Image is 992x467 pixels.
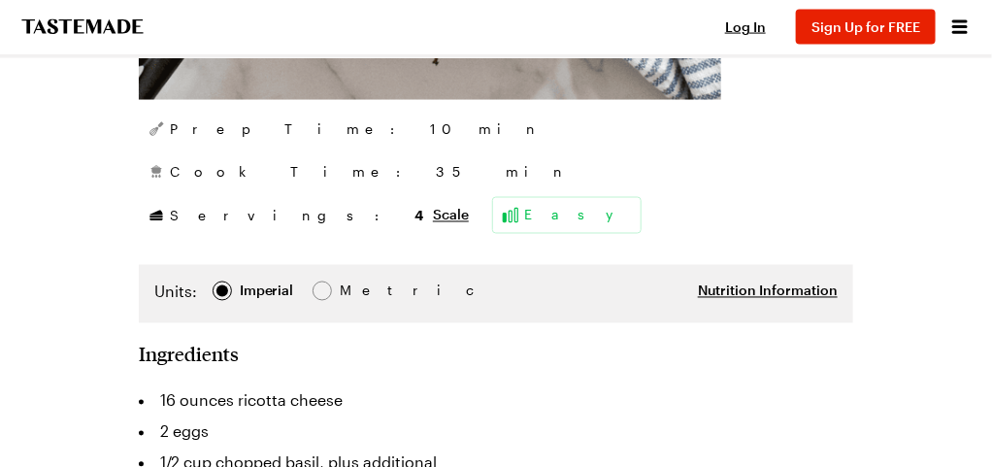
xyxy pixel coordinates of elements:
[19,19,146,35] a: To Tastemade Home Page
[240,281,293,302] div: Imperial
[524,206,633,225] span: Easy
[154,281,197,304] label: Units:
[811,18,920,35] span: Sign Up for FREE
[414,206,423,224] span: 4
[340,281,382,302] span: Metric
[170,162,569,182] span: Cook Time: 35 min
[139,417,853,448] li: 2 eggs
[796,10,936,45] button: Sign Up for FREE
[139,385,853,417] li: 16 ounces ricotta cheese
[139,343,853,366] h2: Ingredients
[170,119,542,139] span: Prep Time: 10 min
[433,206,469,225] button: Scale
[340,281,380,302] div: Metric
[947,15,973,40] button: Open menu
[240,281,295,302] span: Imperial
[707,17,784,37] button: Log In
[698,282,838,301] button: Nutrition Information
[154,281,380,308] div: Imperial Metric
[725,18,766,35] span: Log In
[170,206,423,226] span: Servings:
